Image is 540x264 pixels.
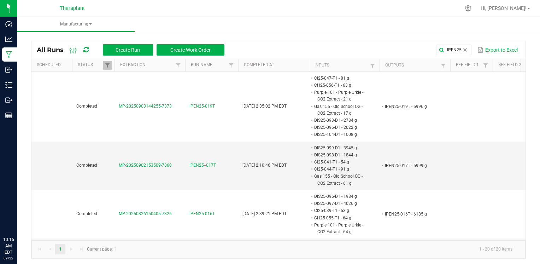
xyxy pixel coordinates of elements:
[313,207,369,214] li: CI25-039-T1 - 53 g
[189,103,215,110] span: IPEN25-019T
[384,103,440,110] li: IPEN25-019T - 5996 g
[309,59,380,72] th: Inputs
[5,81,12,88] inline-svg: Inventory
[313,75,369,82] li: CI25-047-T1 - 81 g
[31,240,526,258] kendo-pager: Current page: 1
[78,62,103,68] a: StatusSortable
[368,61,377,70] a: Filter
[456,62,481,68] a: Ref Field 1Sortable
[5,21,12,28] inline-svg: Dashboard
[17,17,135,32] a: Manufacturing
[481,5,527,11] span: Hi, [PERSON_NAME]!
[5,51,12,58] inline-svg: Manufacturing
[116,47,140,53] span: Create Run
[242,163,287,168] span: [DATE] 2:10:46 PM EDT
[119,211,172,216] span: MP-20250826150405-7326
[103,61,112,70] a: Filter
[313,151,369,159] li: DIS25-098-D1 - 1844 g
[174,61,182,70] a: Filter
[5,66,12,73] inline-svg: Inbound
[3,236,14,256] p: 10:16 AM EDT
[313,89,369,103] li: Purple 101 - Purple Urkle - CO2 Extract - 21 g
[439,61,447,70] a: Filter
[436,45,471,55] input: Search by Run Name, Extraction, Machine, or Lot Number
[55,244,65,254] a: Page 1
[21,206,29,215] iframe: Resource center unread badge
[7,207,28,229] iframe: Resource center
[5,97,12,104] inline-svg: Outbound
[313,131,369,138] li: DIS25-104-D1 - 1008 g
[119,104,172,109] span: MP-20250903144255-7373
[5,36,12,43] inline-svg: Analytics
[384,211,440,218] li: IPEN25-016T - 6185 g
[313,124,369,131] li: DIS25-096-D1 - 2022 g
[242,104,287,109] span: [DATE] 2:35:02 PM EDT
[5,112,12,119] inline-svg: Reports
[76,163,97,168] span: Completed
[120,62,174,68] a: ExtractionSortable
[3,256,14,261] p: 09/22
[191,62,227,68] a: Run NameSortable
[76,211,97,216] span: Completed
[313,103,369,117] li: Gas 155 - Old School OG - CO2 Extract - 17 g
[37,62,69,68] a: ScheduledSortable
[170,47,211,53] span: Create Work Order
[37,44,230,56] div: All Runs
[313,193,369,200] li: DIS25-096-D1 - 1984 g
[384,162,440,169] li: IPEN25-017T - 5999 g
[498,62,523,68] a: Ref Field 2Sortable
[313,82,369,89] li: CH25-056-T1 - 63 g
[189,211,215,217] span: IPEN25-016T
[462,47,468,53] span: clear
[121,243,518,255] kendo-pager-info: 1 - 20 of 20 items
[189,162,216,169] span: IPEN25--017T
[313,144,369,151] li: DIS25-099-D1 - 3945 g
[103,44,153,56] button: Create Run
[313,117,369,124] li: DIS25-093-D1 - 2784 g
[227,61,235,70] a: Filter
[313,166,369,173] li: CI25-044-T1 - 91 g
[157,44,224,56] button: Create Work Order
[60,5,85,11] span: Theraplant
[464,5,472,12] div: Manage settings
[380,59,450,72] th: Outputs
[119,163,172,168] span: MP-20250902153509-7360
[242,211,287,216] span: [DATE] 2:39:21 PM EDT
[313,159,369,166] li: CI25-041-T1 - 54 g
[244,62,306,68] a: Completed AtSortable
[17,21,135,27] span: Manufacturing
[313,222,369,235] li: Purple 101 - Purple Urkle - CO2 Extract - 64 g
[313,214,369,222] li: CH25-055-T1 - 64 g
[313,173,369,186] li: Gas 155 - Old School OG - CO2 Extract - 61 g
[481,61,490,70] a: Filter
[313,200,369,207] li: DIS25-097-D1 - 4026 g
[76,104,97,109] span: Completed
[476,44,520,56] button: Export to Excel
